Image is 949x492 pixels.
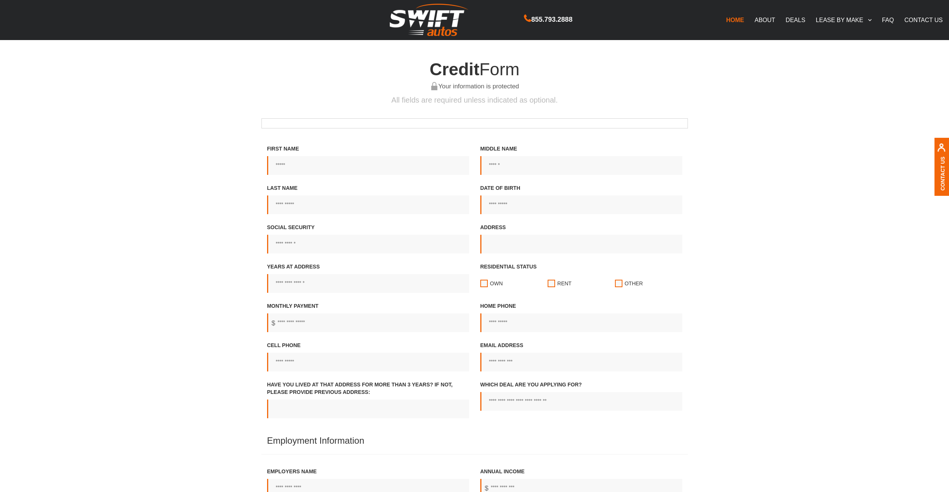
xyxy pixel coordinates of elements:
h6: Your information is protected [261,83,688,91]
input: First Name [267,156,469,175]
h4: Form [261,60,688,79]
label: Cell Phone [267,341,469,371]
input: Residential statusOwnRentOther [480,274,488,293]
input: Social Security [267,235,469,253]
img: your information is protected, lock green [430,82,438,90]
label: Residential status [480,263,682,293]
input: Which Deal Are You Applying For? [480,392,682,411]
input: Have you lived at that address for more than 3 years? If not, Please provide previous address: [267,400,469,418]
label: Years at address [267,263,469,293]
label: Address [480,224,682,253]
input: Email address [480,353,682,371]
input: Middle Name [480,156,682,175]
label: Home Phone [480,302,682,332]
label: Social Security [267,224,469,253]
label: Have you lived at that address for more than 3 years? If not, Please provide previous address: [267,381,469,418]
a: Contact Us [940,157,946,191]
input: Residential statusOwnRentOther [548,274,555,293]
a: HOME [721,12,749,28]
label: Monthly Payment [267,302,469,332]
label: Middle Name [480,145,682,175]
label: Email address [480,341,682,371]
input: Cell Phone [267,353,469,371]
a: CONTACT US [899,12,948,28]
span: Credit [430,60,480,79]
label: Last Name [267,184,469,214]
a: DEALS [780,12,810,28]
input: Years at address [267,274,469,293]
label: Date of birth [480,184,682,214]
input: Address [480,235,682,253]
span: Other [625,280,643,287]
label: First Name [267,145,469,175]
input: Date of birth [480,195,682,214]
label: Which Deal Are You Applying For? [480,381,682,411]
input: Last Name [267,195,469,214]
input: Residential statusOwnRentOther [615,274,622,293]
a: LEASE BY MAKE [811,12,877,28]
img: contact us, iconuser [937,143,946,156]
span: Rent [557,280,572,287]
img: Swift Autos [390,4,468,36]
a: FAQ [877,12,899,28]
span: Own [490,280,503,287]
a: ABOUT [749,12,780,28]
input: Monthly Payment [267,313,469,332]
h4: Employment Information [261,436,688,454]
input: Home Phone [480,313,682,332]
a: 855.793.2888 [524,16,572,23]
span: 855.793.2888 [531,14,572,25]
p: All fields are required unless indicated as optional. [261,95,688,106]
